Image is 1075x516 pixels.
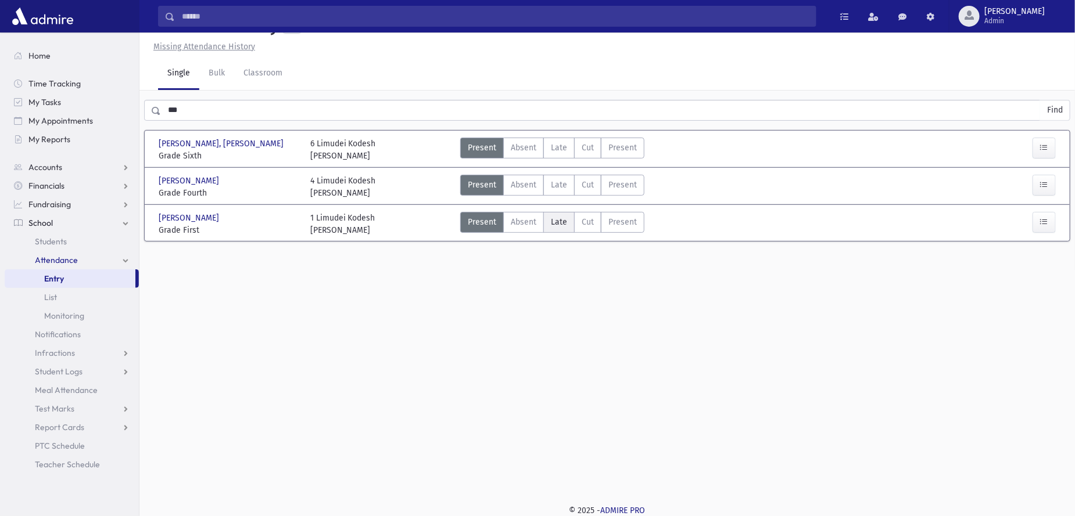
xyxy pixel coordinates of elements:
span: Present [608,216,637,228]
a: Teacher Schedule [5,455,139,474]
span: Entry [44,273,64,284]
span: Notifications [35,329,81,340]
span: Monitoring [44,311,84,321]
a: Single [158,57,199,90]
a: Home [5,46,139,65]
a: Missing Attendance History [149,42,255,52]
a: My Reports [5,130,139,149]
span: Grade Fourth [159,187,299,199]
span: Report Cards [35,422,84,432]
span: Fundraising [28,199,71,210]
a: Meal Attendance [5,381,139,399]
span: Absent [511,142,536,154]
span: [PERSON_NAME] [159,212,221,224]
span: My Reports [28,134,70,145]
span: Absent [511,216,536,228]
span: PTC Schedule [35,441,85,451]
span: Present [608,179,637,191]
span: Cut [582,216,594,228]
a: My Tasks [5,93,139,111]
span: Present [468,179,496,191]
span: Attendance [35,255,78,265]
span: Meal Attendance [35,385,98,395]
a: Accounts [5,158,139,176]
span: Test Marks [35,403,74,414]
span: Late [551,179,567,191]
span: Cut [582,179,594,191]
span: Grade First [159,224,299,236]
span: Present [608,142,637,154]
a: School [5,214,139,232]
input: Search [175,6,816,27]
a: Classroom [234,57,292,90]
span: Late [551,142,567,154]
a: Students [5,232,139,251]
a: PTC Schedule [5,436,139,455]
span: Home [28,50,51,61]
span: [PERSON_NAME] [159,175,221,187]
span: Financials [28,181,64,191]
a: My Appointments [5,111,139,130]
div: AttTypes [460,138,644,162]
a: Financials [5,176,139,195]
span: Present [468,216,496,228]
a: Entry [5,269,135,288]
span: My Tasks [28,97,61,107]
a: Notifications [5,325,139,344]
span: Absent [511,179,536,191]
span: Grade Sixth [159,150,299,162]
span: Accounts [28,162,62,172]
a: Fundraising [5,195,139,214]
div: AttTypes [460,212,644,236]
span: List [44,292,57,302]
u: Missing Attendance History [153,42,255,52]
a: Report Cards [5,418,139,436]
span: [PERSON_NAME], [PERSON_NAME] [159,138,286,150]
span: Admin [984,16,1045,26]
a: Time Tracking [5,74,139,93]
span: Late [551,216,567,228]
span: Cut [582,142,594,154]
a: List [5,288,139,306]
span: Students [35,236,67,247]
span: Student Logs [35,366,83,377]
span: Teacher Schedule [35,459,100,470]
span: Present [468,142,496,154]
span: [PERSON_NAME] [984,7,1045,16]
a: Bulk [199,57,234,90]
span: My Appointments [28,116,93,126]
img: AdmirePro [9,5,76,28]
a: Monitoring [5,306,139,325]
a: Student Logs [5,362,139,381]
a: Attendance [5,251,139,269]
button: Find [1040,100,1070,120]
div: 4 Limudei Kodesh [PERSON_NAME] [310,175,376,199]
span: Time Tracking [28,78,81,89]
span: Infractions [35,348,75,358]
a: Test Marks [5,399,139,418]
div: AttTypes [460,175,644,199]
a: Infractions [5,344,139,362]
div: 1 Limudei Kodesh [PERSON_NAME] [310,212,375,236]
span: School [28,218,53,228]
div: 6 Limudei Kodesh [PERSON_NAME] [310,138,376,162]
